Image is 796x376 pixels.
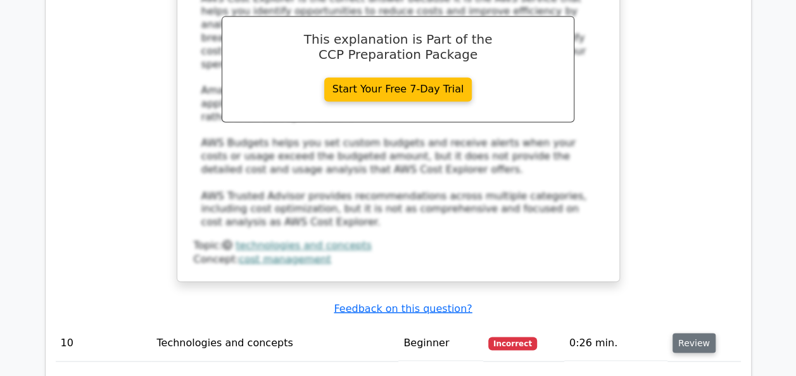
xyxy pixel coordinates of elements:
[239,253,331,265] a: cost management
[324,77,472,101] a: Start Your Free 7-Day Trial
[194,239,603,253] div: Topic:
[398,325,483,361] td: Beginner
[56,325,152,361] td: 10
[194,253,603,266] div: Concept:
[334,302,472,314] a: Feedback on this question?
[488,337,537,349] span: Incorrect
[236,239,371,251] a: technologies and concepts
[673,333,716,353] button: Review
[151,325,398,361] td: Technologies and concepts
[564,325,667,361] td: 0:26 min.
